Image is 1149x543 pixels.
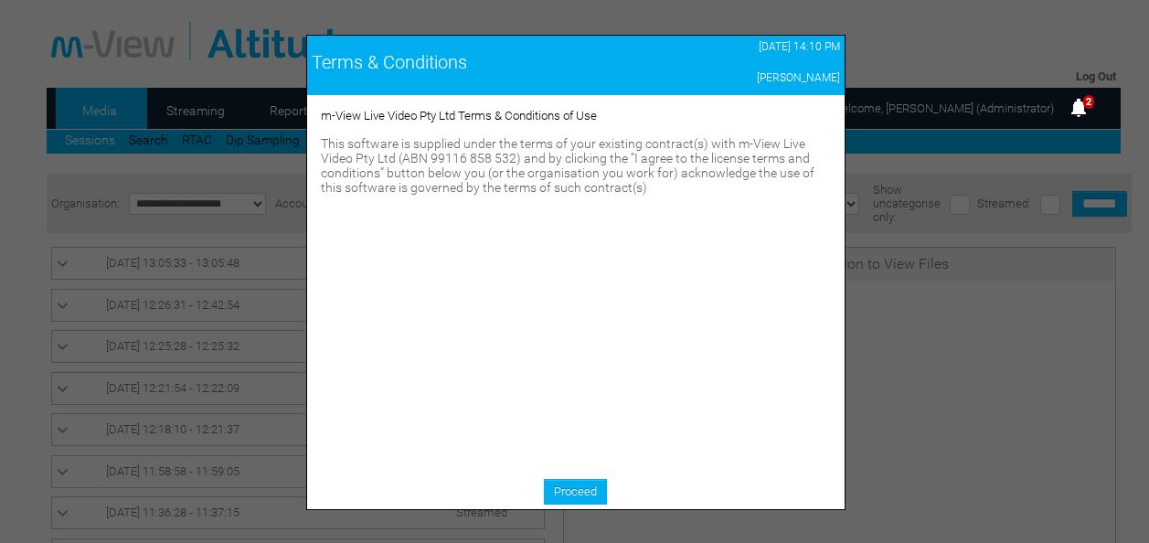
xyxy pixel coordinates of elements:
[321,136,814,195] span: This software is supplied under the terms of your existing contract(s) with m-View Live Video Pty...
[651,67,844,89] td: [PERSON_NAME]
[1083,95,1094,109] span: 2
[544,479,607,505] a: Proceed
[312,51,647,73] div: Terms & Conditions
[321,109,597,122] span: m-View Live Video Pty Ltd Terms & Conditions of Use
[1068,97,1090,119] img: bell25.png
[651,36,844,58] td: [DATE] 14:10 PM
